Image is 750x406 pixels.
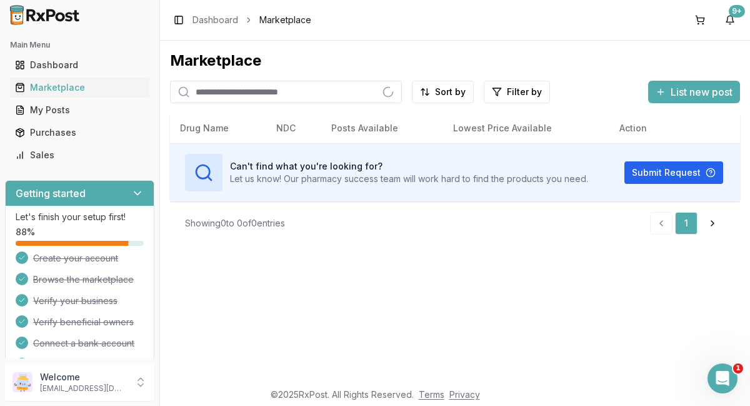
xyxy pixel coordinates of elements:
h2: Main Menu [10,40,149,50]
div: Marketplace [15,81,144,94]
button: Filter by [484,81,550,103]
button: My Posts [5,100,154,120]
a: Marketplace [10,76,149,99]
div: Purchases [15,126,144,139]
a: Dashboard [192,14,238,26]
span: Connect a bank account [33,337,134,350]
nav: breadcrumb [192,14,311,26]
nav: pagination [650,212,725,235]
h3: Can't find what you're looking for? [230,160,588,173]
button: List new post [648,81,740,103]
p: Welcome [40,371,127,383]
span: Marketplace [259,14,311,26]
span: Sort by [435,86,466,98]
div: Sales [15,149,144,161]
th: Drug Name [170,113,266,143]
a: My Posts [10,99,149,121]
button: Sort by [412,81,474,103]
th: NDC [266,113,321,143]
button: Marketplace [5,78,154,98]
img: User avatar [12,372,32,392]
button: Purchases [5,123,154,143]
button: Dashboard [5,55,154,75]
a: List new post [648,87,740,99]
span: Create your account [33,252,118,265]
button: 9+ [720,10,740,30]
a: Go to next page [700,212,725,235]
span: Verify beneficial owners [33,316,134,328]
a: Sales [10,144,149,166]
span: Filter by [507,86,542,98]
span: 1 [733,363,743,373]
a: Dashboard [10,54,149,76]
div: 9+ [729,5,745,18]
img: RxPost Logo [5,5,85,25]
span: 88 % [16,226,35,238]
p: [EMAIL_ADDRESS][DOMAIN_NAME] [40,383,127,393]
div: Dashboard [15,59,144,71]
a: Privacy [449,389,480,400]
span: Verify your business [33,295,117,307]
iframe: Intercom live chat [707,363,737,393]
button: Submit Request [624,161,723,184]
span: List new post [671,84,732,99]
div: Marketplace [170,51,740,71]
div: Showing 0 to 0 of 0 entries [185,217,285,230]
p: Let us know! Our pharmacy success team will work hard to find the products you need. [230,173,588,185]
a: 1 [675,212,697,235]
span: Browse the marketplace [33,273,134,286]
div: My Posts [15,104,144,116]
th: Action [609,113,740,143]
th: Posts Available [321,113,443,143]
th: Lowest Price Available [443,113,609,143]
button: Sales [5,145,154,165]
a: Terms [419,389,444,400]
a: Purchases [10,121,149,144]
h3: Getting started [16,186,86,201]
p: Let's finish your setup first! [16,211,144,223]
